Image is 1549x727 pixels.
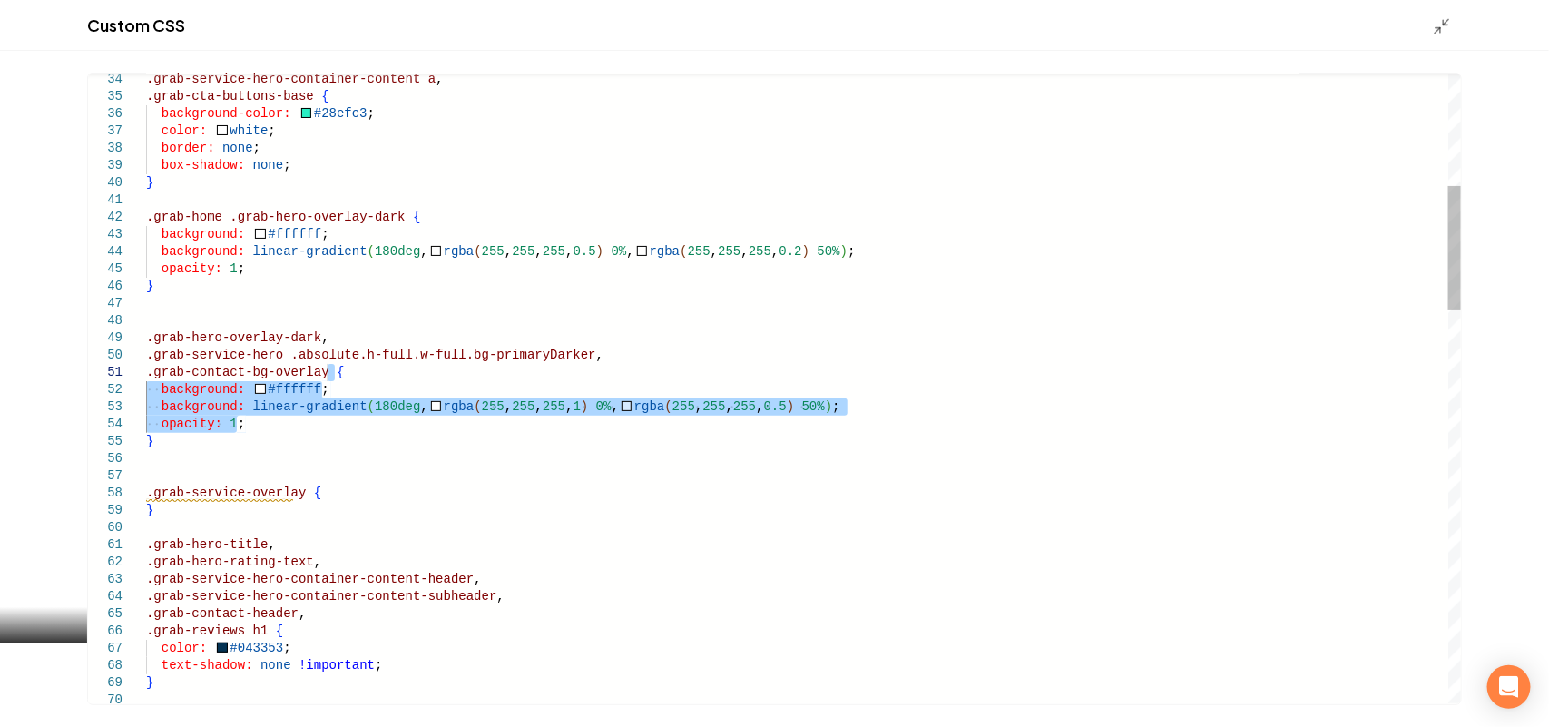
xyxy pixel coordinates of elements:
span: , [695,399,702,414]
span: , [596,348,603,362]
span: ) [802,244,809,259]
span: .absolute.h-full.w-full.bg-primaryDarker [291,348,596,362]
span: .grab-service-hero-container-content-header [146,572,474,586]
span: , [436,72,443,86]
span: 255 [512,399,534,414]
span: a [428,72,436,86]
span: 255 [543,399,565,414]
span: 0% [596,399,612,414]
span: 255 [733,399,756,414]
span: 0.5 [764,399,787,414]
span: 0.5 [574,244,596,259]
span: , [421,244,428,259]
span: , [612,399,619,414]
span: { [413,210,420,224]
span: , [626,244,633,259]
span: 0% [612,244,627,259]
span: , [505,399,512,414]
span: .grab-service-hero-container-content [146,72,420,86]
span: 255 [672,399,695,414]
span: ; [832,399,839,414]
span: rgba [444,244,475,259]
span: , [711,244,718,259]
span: ) [787,399,794,414]
span: 50% [818,244,840,259]
span: 0.2 [779,244,802,259]
span: , [505,244,512,259]
span: ( [664,399,672,414]
span: 255 [482,244,505,259]
span: ; [375,658,382,673]
span: ; [848,244,855,259]
span: 255 [543,244,565,259]
span: , [421,399,428,414]
span: 255 [688,244,711,259]
span: 255 [702,399,725,414]
span: .grab-service-hero-container-content-subheader [146,589,496,604]
span: , [771,244,779,259]
span: .grab-hero-overlay-dark [230,210,405,224]
span: , [474,572,481,586]
span: , [565,244,573,259]
span: rgba [444,399,475,414]
span: 1 [574,399,581,414]
span: 180deg [375,399,420,414]
span: ( [474,399,481,414]
span: 255 [512,244,534,259]
span: rgba [634,399,665,414]
span: , [496,589,504,604]
span: , [756,399,763,414]
span: 255 [749,244,771,259]
span: ) [840,244,848,259]
div: Open Intercom Messenger [1487,665,1531,709]
span: 180deg [375,244,420,259]
span: ( [680,244,687,259]
span: ) [596,244,603,259]
span: 255 [482,399,505,414]
span: , [740,244,748,259]
span: , [535,399,543,414]
span: 50% [802,399,825,414]
span: rgba [650,244,681,259]
span: ) [581,399,588,414]
span: 255 [718,244,740,259]
span: ) [825,399,832,414]
span: , [565,399,573,414]
span: , [726,399,733,414]
span: ( [474,244,481,259]
span: , [535,244,543,259]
